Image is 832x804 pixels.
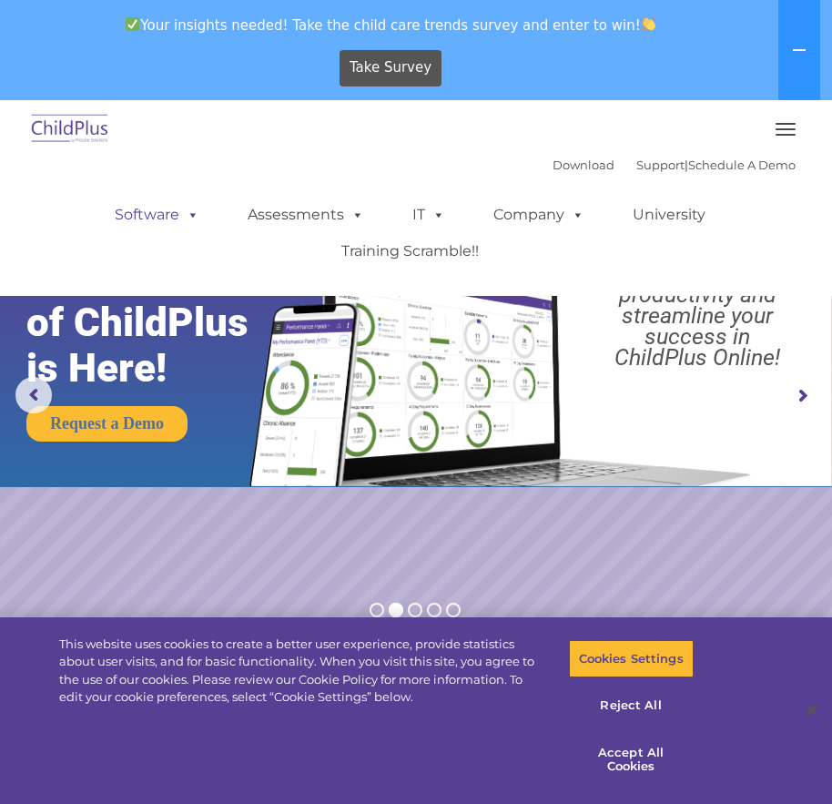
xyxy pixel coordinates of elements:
[26,254,292,391] rs-layer: The Future of ChildPlus is Here!
[642,17,655,31] img: 👏
[636,158,685,172] a: Support
[340,50,442,87] a: Take Survey
[27,108,113,151] img: ChildPlus by Procare Solutions
[59,636,543,707] div: This website uses cookies to create a better user experience, provide statistics about user visit...
[96,197,218,233] a: Software
[323,233,497,270] a: Training Scramble!!
[553,158,614,172] a: Download
[26,406,188,442] a: Request a Demo
[553,158,796,172] font: |
[574,263,820,368] rs-layer: Boost your productivity and streamline your success in ChildPlus Online!
[7,7,775,43] span: Your insights needed! Take the child care trends survey and enter to win!
[475,197,603,233] a: Company
[126,17,139,31] img: ✅
[614,197,724,233] a: University
[569,734,694,786] button: Accept All Cookies
[394,197,463,233] a: IT
[229,197,382,233] a: Assessments
[688,158,796,172] a: Schedule A Demo
[569,640,694,678] button: Cookies Settings
[569,687,694,725] button: Reject All
[792,690,832,730] button: Close
[350,52,431,84] span: Take Survey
